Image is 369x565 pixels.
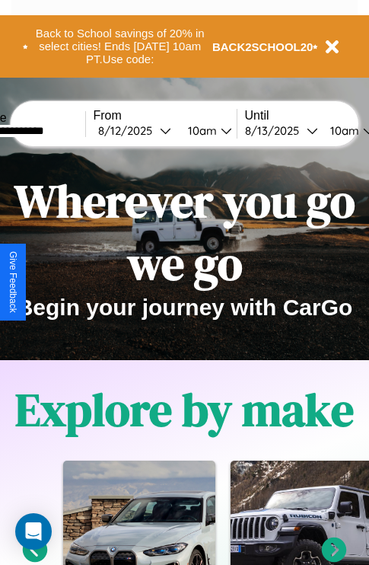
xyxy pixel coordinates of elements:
[245,123,307,138] div: 8 / 13 / 2025
[176,123,237,139] button: 10am
[98,123,160,138] div: 8 / 12 / 2025
[15,513,52,550] div: Open Intercom Messenger
[94,109,237,123] label: From
[94,123,176,139] button: 8/12/2025
[15,378,354,441] h1: Explore by make
[212,40,313,53] b: BACK2SCHOOL20
[180,123,221,138] div: 10am
[28,23,212,70] button: Back to School savings of 20% in select cities! Ends [DATE] 10am PT.Use code:
[8,251,18,313] div: Give Feedback
[323,123,363,138] div: 10am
